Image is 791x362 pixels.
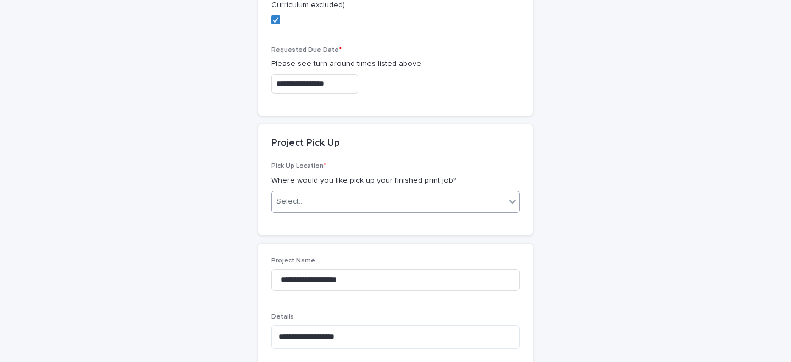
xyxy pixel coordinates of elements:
[271,257,315,264] span: Project Name
[271,47,342,53] span: Requested Due Date
[271,314,294,320] span: Details
[276,196,304,207] div: Select...
[271,138,340,150] h2: Project Pick Up
[271,175,520,187] p: Where would you like pick up your finished print job?
[271,58,520,70] p: Please see turn around times listed above.
[271,163,326,169] span: Pick Up Location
